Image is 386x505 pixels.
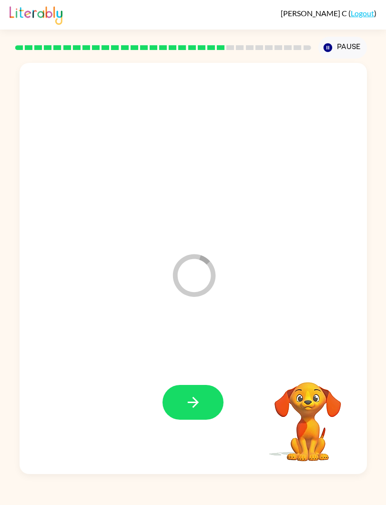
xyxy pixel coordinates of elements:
span: [PERSON_NAME] C [281,9,348,18]
video: Your browser must support playing .mp4 files to use Literably. Please try using another browser. [260,367,356,463]
a: Logout [351,9,374,18]
button: Pause [318,37,367,59]
img: Literably [10,4,62,25]
div: ( ) [281,9,376,18]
